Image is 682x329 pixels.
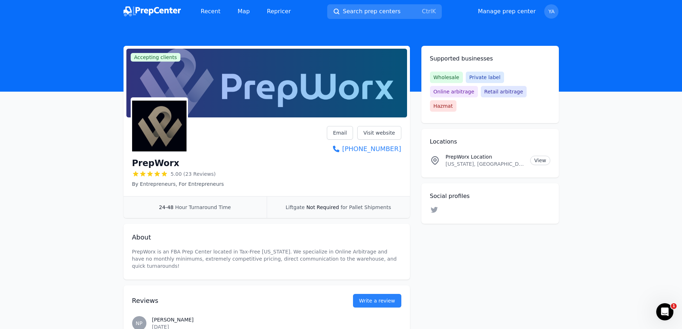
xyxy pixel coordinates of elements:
a: [PHONE_NUMBER] [327,144,401,154]
a: Manage prep center [478,7,536,16]
img: PrepCenter [124,6,181,16]
kbd: K [432,8,436,15]
span: 5.00 (23 Reviews) [171,170,216,178]
p: PrepWorx is an FBA Prep Center located in Tax-Free [US_STATE]. We specialize in Online Arbitrage ... [132,248,401,270]
p: [US_STATE], [GEOGRAPHIC_DATA] [446,160,525,168]
span: 1 [671,303,677,309]
a: Repricer [261,4,297,19]
span: 24-48 [159,204,174,210]
a: Map [232,4,256,19]
span: NP [136,321,142,326]
span: Wholesale [430,72,463,83]
span: for Pallet Shipments [340,204,391,210]
button: Write a review [353,294,401,308]
a: Email [327,126,353,140]
h1: PrepWorx [132,158,179,169]
span: Private label [466,72,504,83]
span: Liftgate [286,204,305,210]
h2: Locations [430,137,550,146]
a: View [530,156,550,165]
button: Search prep centersCtrlK [327,4,442,19]
h2: Reviews [132,296,330,306]
h2: Supported businesses [430,54,550,63]
span: Hazmat [430,100,456,112]
button: YA [544,4,558,19]
span: Accepting clients [131,53,181,62]
span: Online arbitrage [430,86,478,97]
span: Search prep centers [343,7,401,16]
h2: Social profiles [430,192,550,200]
a: Recent [195,4,226,19]
h3: [PERSON_NAME] [152,316,401,323]
span: Retail arbitrage [481,86,527,97]
a: Visit website [357,126,401,140]
h2: About [132,232,401,242]
p: By Entrepreneurs, For Entrepreneurs [132,180,224,188]
span: Hour Turnaround Time [175,204,231,210]
span: YA [548,9,555,14]
span: Not Required [306,204,339,210]
kbd: Ctrl [422,8,432,15]
iframe: Intercom live chat [656,303,673,320]
img: PrepWorx [132,99,187,153]
p: PrepWorx Location [446,153,525,160]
